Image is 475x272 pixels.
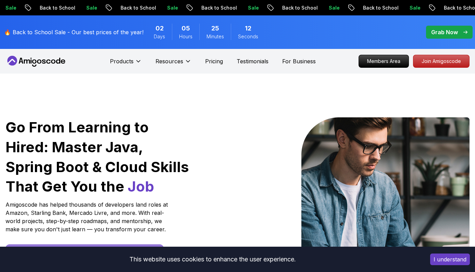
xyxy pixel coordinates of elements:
[319,4,341,11] p: Sale
[238,4,260,11] p: Sale
[5,117,192,196] h1: Go From Learning to Hired: Master Java, Spring Boot & Cloud Skills That Get You the
[211,24,219,33] span: 25 Minutes
[400,4,422,11] p: Sale
[238,33,258,40] span: Seconds
[273,4,319,11] p: Back to School
[110,57,142,71] button: Products
[182,24,190,33] span: 5 Hours
[155,24,164,33] span: 2 Days
[155,57,191,71] button: Resources
[5,252,420,267] div: This website uses cookies to enhance the user experience.
[359,55,409,67] p: Members Area
[77,4,99,11] p: Sale
[413,55,470,68] a: Join Amigoscode
[154,33,165,40] span: Days
[111,4,158,11] p: Back to School
[192,4,238,11] p: Back to School
[430,254,470,265] button: Accept cookies
[245,24,251,33] span: 12 Seconds
[158,4,179,11] p: Sale
[282,57,316,65] a: For Business
[5,244,164,261] a: Start Free [DATE] - Build Your First Project This Week
[359,55,409,68] a: Members Area
[205,57,223,65] a: Pricing
[110,57,134,65] p: Products
[155,57,183,65] p: Resources
[4,28,143,36] p: 🔥 Back to School Sale - Our best prices of the year!
[431,28,458,36] p: Grab Now
[237,57,268,65] a: Testimonials
[30,4,77,11] p: Back to School
[207,33,224,40] span: Minutes
[128,178,154,195] span: Job
[5,200,170,233] p: Amigoscode has helped thousands of developers land roles at Amazon, Starling Bank, Mercado Livre,...
[413,55,469,67] p: Join Amigoscode
[353,4,400,11] p: Back to School
[179,33,192,40] span: Hours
